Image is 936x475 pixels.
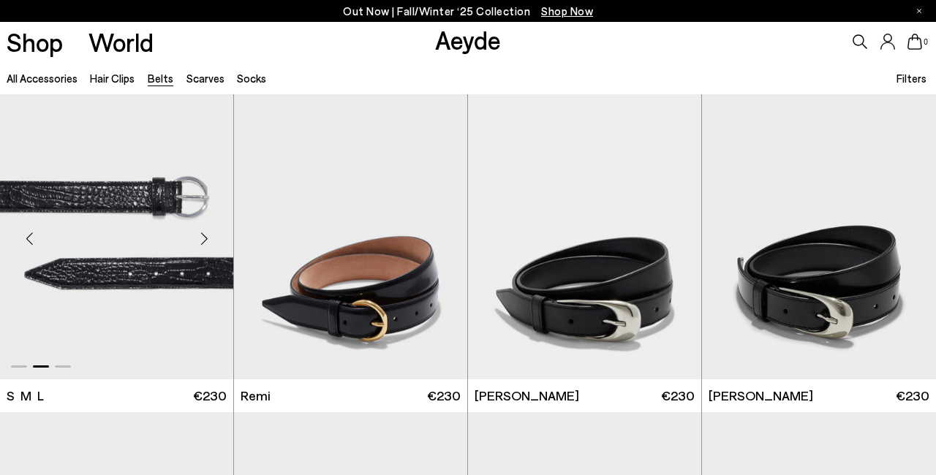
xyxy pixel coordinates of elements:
[234,86,467,379] div: 1 / 3
[702,86,936,379] img: Leona Leather Belt
[709,387,813,405] span: [PERSON_NAME]
[7,387,15,405] li: S
[234,86,467,379] a: Next slide Previous slide
[7,216,51,260] div: Previous slide
[475,387,579,405] span: [PERSON_NAME]
[427,387,461,405] span: €230
[343,2,593,20] p: Out Now | Fall/Winter ‘25 Collection
[234,86,467,379] img: Remi Leather Belt
[7,29,63,55] a: Shop
[468,379,701,412] a: [PERSON_NAME] €230
[435,24,501,55] a: Aeyde
[20,387,31,405] li: M
[37,387,44,405] li: L
[468,86,701,379] img: Leona Leather Belt
[541,4,593,18] span: Navigate to /collections/new-in
[897,72,926,85] span: Filters
[148,72,173,85] a: Belts
[182,216,226,260] div: Next slide
[90,72,135,85] a: Hair Clips
[468,86,701,379] div: 1 / 3
[7,72,78,85] a: All accessories
[7,387,44,405] ul: variant
[702,379,936,412] a: [PERSON_NAME] €230
[661,387,695,405] span: €230
[186,72,224,85] a: Scarves
[237,72,266,85] a: Socks
[193,387,227,405] span: €230
[922,38,929,46] span: 0
[896,387,929,405] span: €230
[907,34,922,50] a: 0
[468,86,701,379] a: Next slide Previous slide
[88,29,154,55] a: World
[234,379,467,412] a: Remi €230
[241,387,271,405] span: Remi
